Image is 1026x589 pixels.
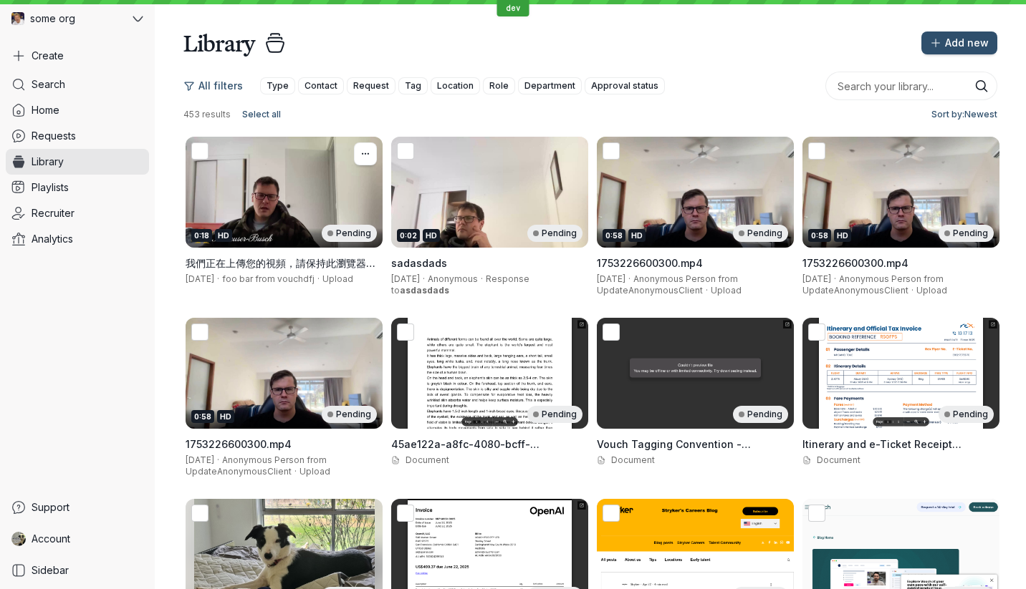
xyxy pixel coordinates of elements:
[186,256,383,271] h3: 我們正在上傳您的視頻，請保持此瀏覽器窗口打開！有時，這可能需要一段時間的基於視頻長度和互聯網連接。.mp4
[931,107,997,122] span: Sort by: Newest
[32,232,73,246] span: Analytics
[183,74,251,97] button: All filters
[347,77,395,94] button: Request
[6,72,149,97] a: Search
[6,175,149,200] a: Playlists
[214,454,222,466] span: ·
[398,77,428,94] button: Tag
[242,107,281,122] span: Select all
[391,273,420,284] span: [DATE]
[733,225,788,242] div: Pending
[186,273,214,284] span: [DATE]
[32,532,70,546] span: Account
[597,437,794,452] h3: Vouch Tagging Convention - BLACKROCK.xlsx
[30,11,75,26] span: some org
[315,273,322,285] span: ·
[591,79,658,93] span: Approval status
[478,273,486,285] span: ·
[527,225,582,242] div: Pending
[6,6,130,31] div: some org
[428,273,478,284] span: Anonymous
[802,438,962,464] span: Itinerary and e-Ticket Receipt RSGFPS.pdf
[32,155,64,169] span: Library
[397,229,420,242] div: 0:02
[802,454,999,466] div: Document
[527,406,582,423] div: Pending
[198,79,243,93] span: All filters
[32,563,69,578] span: Sidebar
[354,142,377,165] button: More actions
[214,273,222,285] span: ·
[483,77,515,94] button: Role
[921,31,997,54] button: Add new
[420,273,428,285] span: ·
[322,406,377,423] div: Pending
[236,106,287,123] button: Select all
[6,149,149,175] a: Library
[183,109,231,120] span: 453 results
[32,500,69,515] span: Support
[391,273,529,296] span: Response to
[625,273,633,285] span: ·
[908,285,916,296] span: ·
[6,226,149,252] a: Analytics
[603,229,625,242] div: 0:58
[703,285,711,296] span: ·
[222,273,315,284] span: foo bar from vouchdfj
[825,72,997,100] input: Search your library...
[597,454,794,466] div: Document
[11,12,24,25] img: some org avatar
[6,123,149,149] a: Requests
[391,454,588,466] div: Document
[183,29,255,57] h1: Library
[186,257,376,298] span: 我們正在上傳您的視頻，請保持此瀏覽器窗口打開！有時，這可能需要一段時間的基於視頻長度和互聯網連接。.mp4
[6,495,149,520] a: Support
[6,558,149,583] a: Sidebar
[400,285,449,296] span: asdasdads
[597,273,738,296] span: Anonymous Person from UpdateAnonymousClient
[518,77,582,94] button: Department
[6,200,149,226] a: Recruiter
[260,77,295,94] button: Type
[32,129,76,143] span: Requests
[916,285,947,296] span: Upload
[391,438,540,464] span: 45ae122a-a8fc-4080-bcff-cb00c4d6c3a7 (2).docx
[423,229,440,242] div: HD
[585,77,665,94] button: Approval status
[32,103,59,117] span: Home
[431,77,480,94] button: Location
[489,79,509,93] span: Role
[628,229,646,242] div: HD
[802,437,999,452] h3: Itinerary and e-Ticket Receipt RSGFPS.pdf
[808,229,831,242] div: 0:58
[391,437,588,452] h3: 45ae122a-a8fc-4080-bcff-cb00c4d6c3a7 (2).docx
[32,206,75,220] span: Recruiter
[186,454,214,465] span: [DATE]
[939,225,994,242] div: Pending
[802,273,944,296] span: Anonymous Person from UpdateAnonymousClient
[597,438,751,464] span: Vouch Tagging Convention - BLACKROCK.xlsx
[215,229,232,242] div: HD
[299,466,330,477] span: Upload
[945,36,989,50] span: Add new
[32,180,69,195] span: Playlists
[926,106,997,123] button: Sort by:Newest
[267,79,289,93] span: Type
[353,79,389,93] span: Request
[437,79,474,93] span: Location
[305,79,337,93] span: Contact
[6,6,149,31] button: some org avatarsome org
[186,438,292,450] span: 1753226600300.mp4
[322,273,353,284] span: Upload
[217,410,234,423] div: HD
[974,79,989,93] button: Search
[6,97,149,123] a: Home
[191,410,214,423] div: 0:58
[32,49,64,63] span: Create
[834,229,851,242] div: HD
[939,406,994,423] div: Pending
[711,285,742,296] span: Upload
[186,454,327,477] span: Anonymous Person from UpdateAnonymousClient
[391,257,447,269] span: sadasdads
[11,532,26,546] img: Pro Teale avatar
